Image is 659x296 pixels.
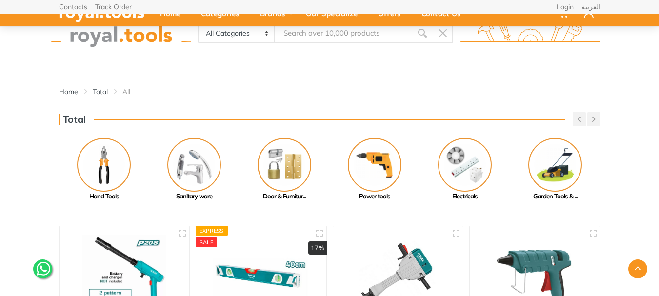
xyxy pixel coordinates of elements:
[258,138,311,192] img: Royal - Door & Furniture Hardware
[348,138,401,192] img: Royal - Power tools
[510,138,600,201] a: Garden Tools & ...
[528,138,582,192] img: Royal - Garden Tools & Accessories
[460,20,600,47] img: royal.tools Logo
[77,138,131,192] img: Royal - Hand Tools
[196,226,228,236] div: Express
[59,3,87,10] a: Contacts
[557,3,574,10] a: Login
[51,20,191,47] img: royal.tools Logo
[330,138,420,201] a: Power tools
[149,192,240,201] div: Sanitary ware
[438,138,492,192] img: Royal - Electricals
[122,87,145,97] li: All
[581,3,600,10] a: العربية
[95,3,132,10] a: Track Order
[59,87,600,97] nav: breadcrumb
[510,192,600,201] div: Garden Tools & ...
[196,237,217,247] div: SALE
[59,192,149,201] div: Hand Tools
[275,23,412,43] input: Site search
[59,87,78,97] a: Home
[240,138,330,201] a: Door & Furnitur...
[330,192,420,201] div: Power tools
[59,114,86,125] h3: Total
[308,241,327,255] div: 17%
[240,192,330,201] div: Door & Furnitur...
[420,138,510,201] a: Electricals
[149,138,240,201] a: Sanitary ware
[93,87,108,97] a: Total
[420,192,510,201] div: Electricals
[199,24,276,42] select: Category
[167,138,221,192] img: Royal - Sanitary ware
[59,138,149,201] a: Hand Tools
